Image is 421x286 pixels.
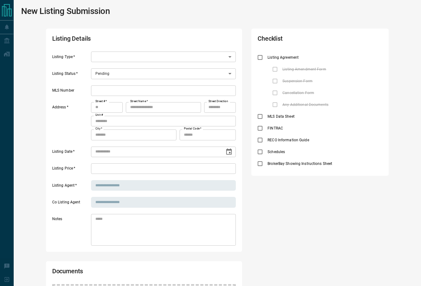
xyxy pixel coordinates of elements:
h1: New Listing Submission [21,6,110,16]
span: FINTRAC [266,125,285,131]
div: Pending [91,68,236,79]
h2: Listing Details [52,35,162,45]
label: Unit # [95,113,103,117]
span: RECO Information Guide [266,137,310,143]
span: Cancellation Form [281,90,316,96]
label: Postal Code [184,127,201,131]
label: Street # [95,99,107,103]
label: MLS Number [52,88,89,96]
label: Listing Price [52,166,89,174]
span: Listing Agreement [266,55,300,60]
label: Street Name [130,99,148,103]
span: MLS Data Sheet [266,114,296,119]
label: Address [52,105,89,140]
span: Listing Amendment Form [281,66,327,72]
button: Choose date [223,146,235,158]
span: Any Additional Documents [281,102,330,107]
label: City [95,127,102,131]
label: Street Direction [208,99,228,103]
span: Suspension Form [281,78,314,84]
h2: Checklist [258,35,332,45]
span: BrokerBay Showing Instructions Sheet [266,161,334,166]
h2: Documents [52,267,162,278]
label: Listing Agent [52,183,89,191]
label: Listing Date [52,149,89,157]
label: Listing Type [52,54,89,62]
label: Listing Status [52,71,89,79]
label: Co Listing Agent [52,200,89,208]
span: Schedules [266,149,286,155]
label: Notes [52,216,89,246]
